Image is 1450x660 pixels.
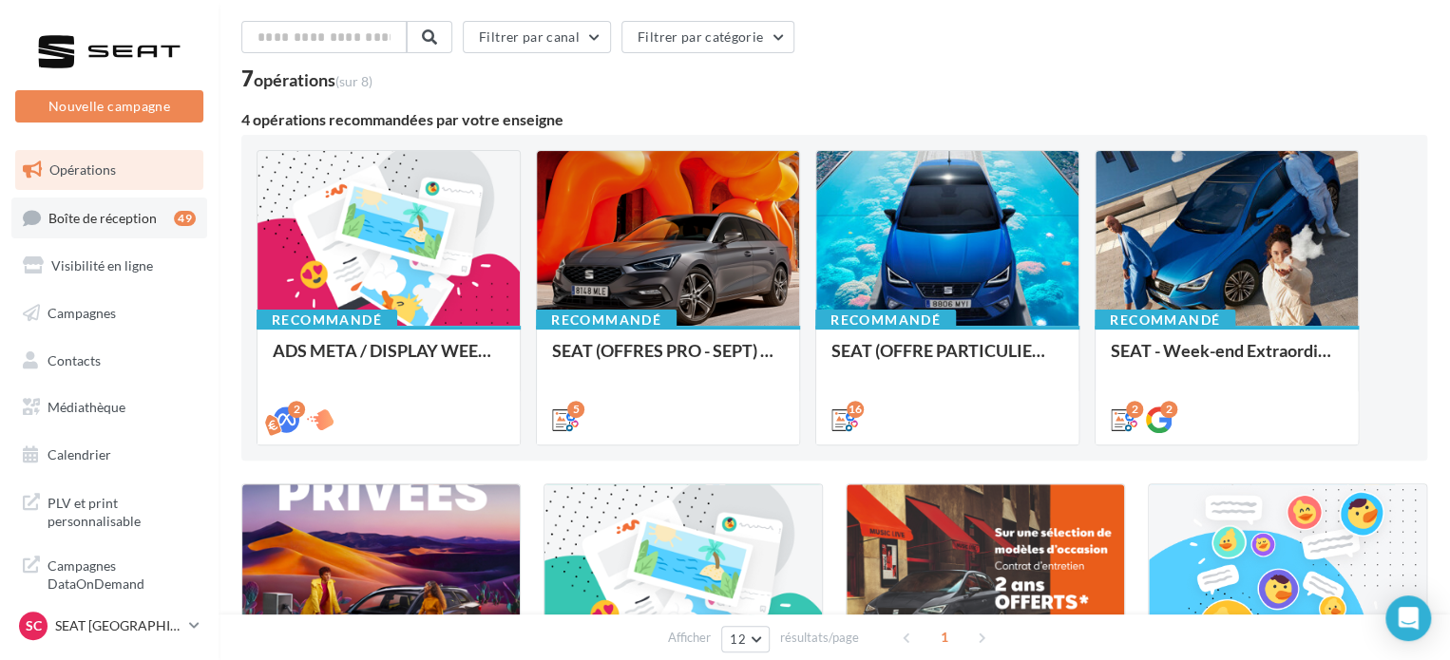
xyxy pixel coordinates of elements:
span: Contacts [48,351,101,368]
div: Open Intercom Messenger [1385,595,1431,641]
span: Afficher [668,629,711,647]
div: 5 [567,401,584,418]
div: 49 [174,211,196,226]
a: Campagnes DataOnDemand [11,545,207,601]
button: Filtrer par catégorie [621,21,794,53]
button: 12 [721,626,770,652]
div: 2 [1126,401,1143,418]
span: Opérations [49,161,116,178]
div: 2 [1160,401,1177,418]
a: Opérations [11,150,207,190]
div: 7 [241,68,372,89]
div: ADS META / DISPLAY WEEK-END Extraordinaire (JPO) Septembre 2025 [273,341,505,379]
span: Campagnes [48,305,116,321]
span: 1 [929,622,960,652]
div: opérations [254,71,372,88]
div: Recommandé [257,310,397,330]
span: Visibilité en ligne [51,257,153,273]
span: Calendrier [48,446,111,462]
a: SC SEAT [GEOGRAPHIC_DATA] [15,608,203,644]
div: 16 [847,401,864,418]
div: Recommandé [1095,310,1235,330]
div: SEAT (OFFRES PRO - SEPT) - SOCIAL MEDIA [552,341,784,379]
span: résultats/page [780,629,859,647]
span: Médiathèque [48,399,125,415]
div: SEAT - Week-end Extraordinaire (JPO) - GENERIQUE SEPT / OCTOBRE [1111,341,1343,379]
a: Boîte de réception49 [11,198,207,238]
a: Calendrier [11,435,207,475]
p: SEAT [GEOGRAPHIC_DATA] [55,616,181,635]
span: PLV et print personnalisable [48,490,196,531]
span: (sur 8) [335,73,372,89]
span: 12 [730,632,746,647]
span: SC [26,616,42,635]
button: Filtrer par canal [463,21,611,53]
a: Contacts [11,341,207,381]
a: Campagnes [11,293,207,333]
div: Recommandé [815,310,956,330]
a: PLV et print personnalisable [11,482,207,538]
span: Campagnes DataOnDemand [48,553,196,594]
span: Boîte de réception [48,209,157,225]
div: 2 [288,401,305,418]
a: Médiathèque [11,387,207,427]
div: Recommandé [536,310,677,330]
button: Nouvelle campagne [15,90,203,123]
div: 4 opérations recommandées par votre enseigne [241,112,1427,127]
div: SEAT (OFFRE PARTICULIER - SEPT) - SOCIAL MEDIA [831,341,1063,379]
a: Visibilité en ligne [11,246,207,286]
